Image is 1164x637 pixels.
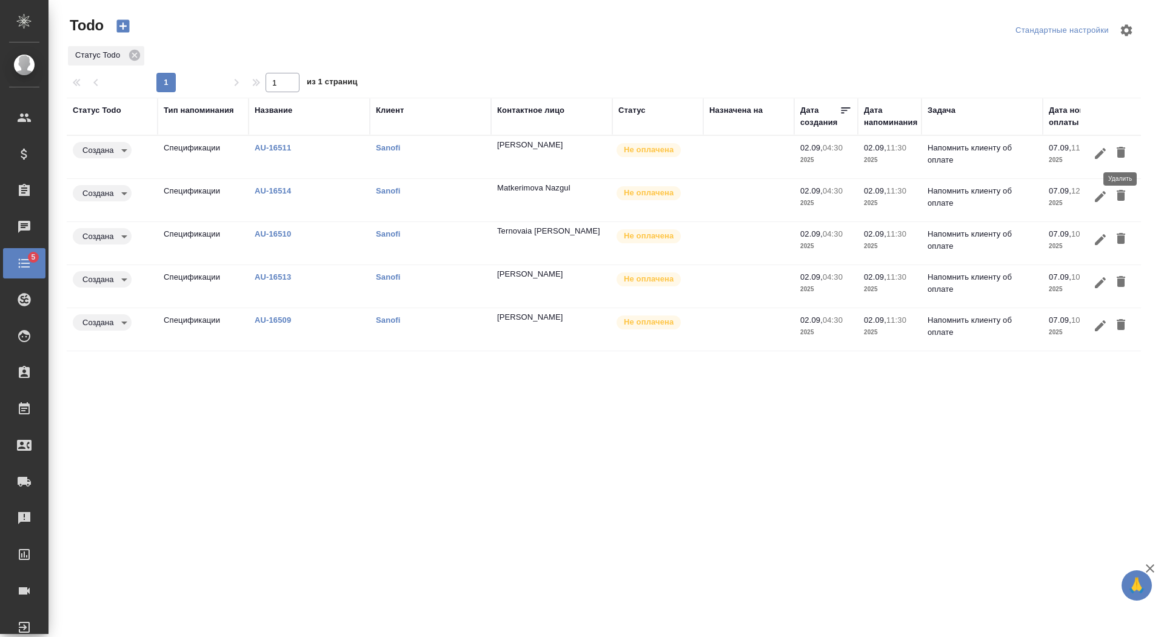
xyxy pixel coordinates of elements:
[79,274,117,285] button: Создана
[1071,272,1091,281] p: 10:56
[1071,229,1091,238] p: 10:34
[497,225,600,237] p: Ternovaia [PERSON_NAME]
[1049,326,1100,339] p: 2025
[376,229,400,238] a: Sanofi
[68,46,144,66] div: Статус Todo
[67,16,104,35] span: Todo
[800,154,852,166] p: 2025
[497,225,606,237] div: Ternovaia Elena
[1049,272,1071,281] p: 07.09,
[1049,197,1100,209] p: 2025
[864,326,915,339] p: 2025
[497,268,606,280] div: Baranova Elena
[1049,240,1100,252] p: 2025
[624,273,674,285] p: Не оплачена
[497,182,570,194] p: Matkerimova Nazgul
[255,143,291,152] a: AU-16511
[624,187,674,199] p: Не оплачена
[800,272,823,281] p: 02.09,
[800,240,852,252] p: 2025
[1049,229,1071,238] p: 07.09,
[158,222,249,265] td: Спецификации
[800,326,852,339] p: 2025
[886,315,906,325] p: 11:30
[800,229,823,238] p: 02.09,
[376,143,400,152] a: Sanofi
[376,315,400,325] a: Sanofi
[886,272,906,281] p: 11:30
[1049,315,1071,325] p: 07.09,
[79,188,117,198] button: Создана
[886,186,906,195] p: 11:30
[79,317,117,328] button: Создана
[79,231,117,241] button: Создана
[255,272,291,281] a: AU-16513
[1071,143,1091,152] p: 11:00
[864,104,917,129] div: Дата напоминания
[864,272,886,281] p: 02.09,
[886,143,906,152] p: 11:30
[497,104,564,116] div: Контактное лицо
[376,186,400,195] a: Sanofi
[73,271,132,288] div: Создана
[1071,315,1091,325] p: 10:29
[307,75,358,92] span: из 1 страниц
[624,144,674,156] p: Не оплачена
[255,104,292,116] div: Название
[158,308,249,351] td: Спецификации
[1111,314,1131,337] button: Удалить
[823,315,843,325] p: 04:30
[886,229,906,238] p: 11:30
[376,104,404,116] div: Клиент
[3,248,45,278] a: 5
[497,182,606,194] div: Matkerimova Nazgul
[497,225,600,237] div: Click to copy
[800,315,823,325] p: 02.09,
[376,272,400,281] a: Sanofi
[624,230,674,242] p: Не оплачена
[928,228,1037,252] p: Напомнить клиенту об оплате
[497,268,563,280] p: [PERSON_NAME]
[928,185,1037,209] p: Напомнить клиенту об оплате
[864,186,886,195] p: 02.09,
[75,49,124,61] p: Статус Todo
[1111,185,1131,207] button: Удалить
[864,143,886,152] p: 02.09,
[864,283,915,295] p: 2025
[1049,154,1100,166] p: 2025
[1049,143,1071,152] p: 07.09,
[800,197,852,209] p: 2025
[864,315,886,325] p: 02.09,
[800,283,852,295] p: 2025
[823,143,843,152] p: 04:30
[158,136,249,178] td: Спецификации
[497,139,563,151] p: [PERSON_NAME]
[618,104,646,116] div: Статус
[24,251,42,263] span: 5
[928,314,1037,339] p: Напомнить клиенту об оплате
[928,271,1037,295] p: Напомнить клиенту об оплате
[497,182,570,194] div: Click to copy
[79,145,117,155] button: Создана
[255,315,291,325] a: AU-16509
[1049,283,1100,295] p: 2025
[864,197,915,209] p: 2025
[497,311,563,323] div: Click to copy
[864,154,915,166] p: 2025
[800,143,823,152] p: 02.09,
[823,229,843,238] p: 04:30
[864,240,915,252] p: 2025
[1090,228,1111,251] button: Редактировать
[1090,271,1111,294] button: Редактировать
[823,272,843,281] p: 04:30
[1126,573,1147,598] span: 🙏
[928,104,955,116] div: Задача
[497,268,563,280] div: Click to copy
[1012,21,1112,40] div: split button
[1112,16,1141,45] span: Настроить таблицу
[1071,186,1091,195] p: 12:46
[800,186,823,195] p: 02.09,
[73,185,132,201] div: Создана
[73,228,132,244] div: Создана
[1090,185,1111,207] button: Редактировать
